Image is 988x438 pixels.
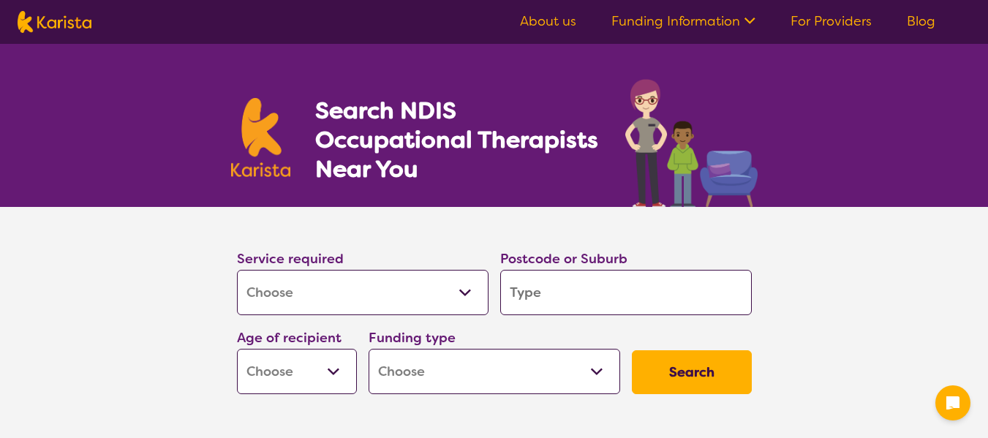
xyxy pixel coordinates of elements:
a: Blog [907,12,935,30]
button: Search [632,350,752,394]
input: Type [500,270,752,315]
a: About us [520,12,576,30]
img: Karista logo [231,98,291,177]
label: Postcode or Suburb [500,250,627,268]
label: Funding type [369,329,456,347]
h1: Search NDIS Occupational Therapists Near You [315,96,600,184]
label: Service required [237,250,344,268]
a: Funding Information [611,12,755,30]
label: Age of recipient [237,329,342,347]
a: For Providers [791,12,872,30]
img: Karista logo [18,11,91,33]
img: occupational-therapy [625,79,758,207]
